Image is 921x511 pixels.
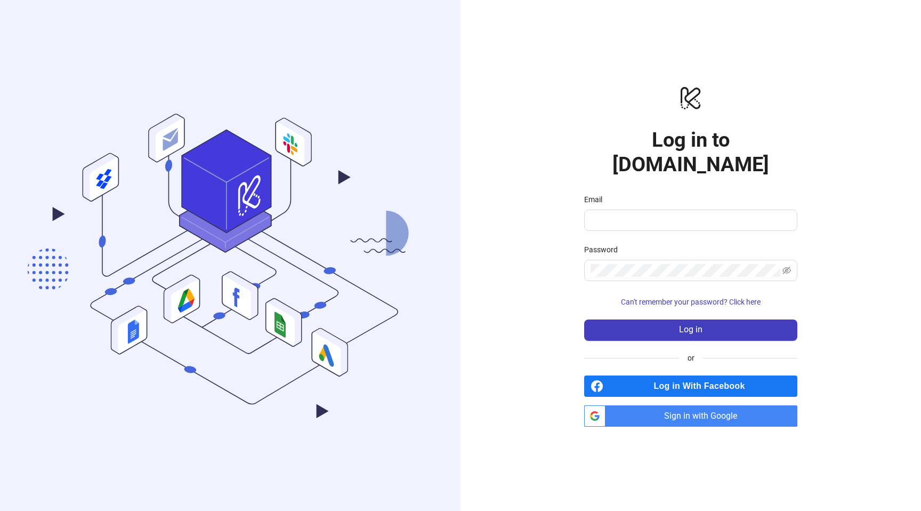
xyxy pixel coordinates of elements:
input: Password [591,264,780,277]
span: Sign in with Google [610,405,797,427]
a: Sign in with Google [584,405,797,427]
span: Log in [679,325,702,334]
span: Can't remember your password? Click here [621,298,761,306]
h1: Log in to [DOMAIN_NAME] [584,127,797,177]
label: Password [584,244,625,255]
button: Log in [584,320,797,341]
input: Email [591,214,789,227]
span: or [679,352,703,364]
a: Log in With Facebook [584,376,797,397]
span: eye-invisible [782,266,791,275]
a: Can't remember your password? Click here [584,298,797,306]
span: Log in With Facebook [608,376,797,397]
label: Email [584,194,609,205]
button: Can't remember your password? Click here [584,294,797,311]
